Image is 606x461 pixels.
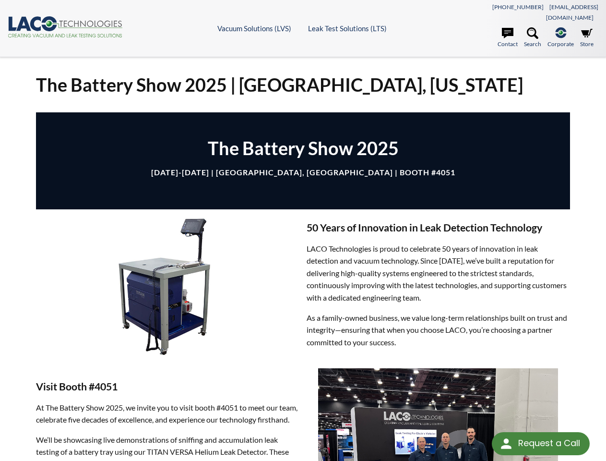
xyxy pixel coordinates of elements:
a: Store [580,27,594,49]
h1: The Battery Show 2025 [50,136,556,160]
img: round button [499,436,514,451]
a: Leak Test Solutions (LTS) [308,24,387,33]
h3: Visit Booth #4051 [36,380,299,394]
a: Vacuum Solutions (LVS) [217,24,291,33]
p: As a family-owned business, we value long-term relationships built on trust and integrity—ensurin... [307,312,570,349]
a: Contact [498,27,518,49]
div: Request a Call [518,432,580,454]
p: At The Battery Show 2025, we invite you to visit booth #4051 to meet our team, celebrate five dec... [36,401,299,426]
div: Request a Call [492,432,590,455]
h3: 50 Years of Innovation in Leak Detection Technology [307,221,570,235]
a: Search [524,27,541,49]
img: PRODUCT_template1-Product_1000x562.jpg [36,209,299,357]
a: [EMAIL_ADDRESS][DOMAIN_NAME] [546,3,598,21]
h1: The Battery Show 2025 | [GEOGRAPHIC_DATA], [US_STATE] [36,73,570,97]
span: Corporate [547,39,574,49]
h4: [DATE]-[DATE] | [GEOGRAPHIC_DATA], [GEOGRAPHIC_DATA] | Booth #4051 [50,168,556,178]
a: [PHONE_NUMBER] [492,3,544,11]
p: LACO Technologies is proud to celebrate 50 years of innovation in leak detection and vacuum techn... [307,243,570,304]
